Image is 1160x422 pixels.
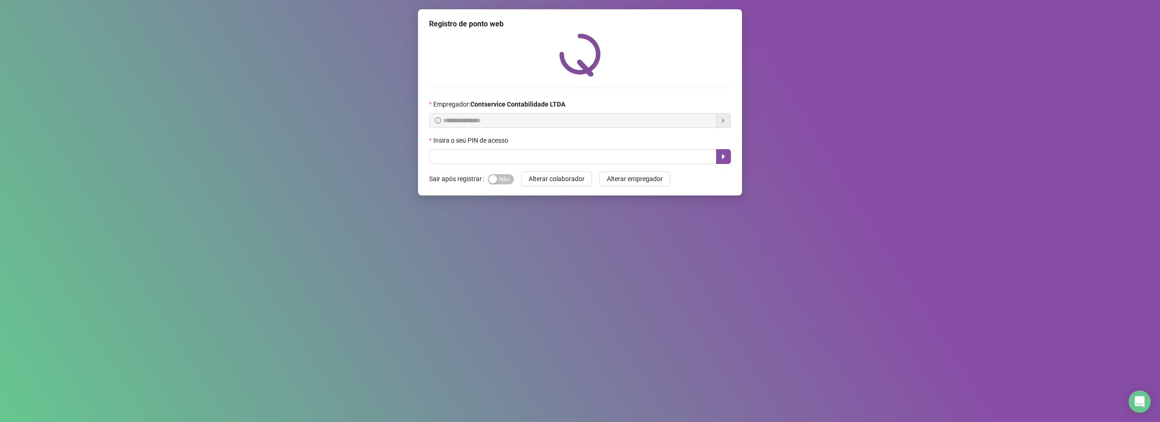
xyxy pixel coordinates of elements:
[521,171,592,186] button: Alterar colaborador
[435,117,441,124] span: info-circle
[720,153,727,160] span: caret-right
[559,33,601,76] img: QRPoint
[599,171,670,186] button: Alterar empregador
[1129,391,1151,413] div: Open Intercom Messenger
[429,171,488,186] label: Sair após registrar
[429,135,514,145] label: Insira o seu PIN de acesso
[433,99,565,109] span: Empregador :
[470,101,565,108] strong: Contservice Contabilidade LTDA
[429,19,731,30] div: Registro de ponto web
[529,174,585,184] span: Alterar colaborador
[607,174,663,184] span: Alterar empregador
